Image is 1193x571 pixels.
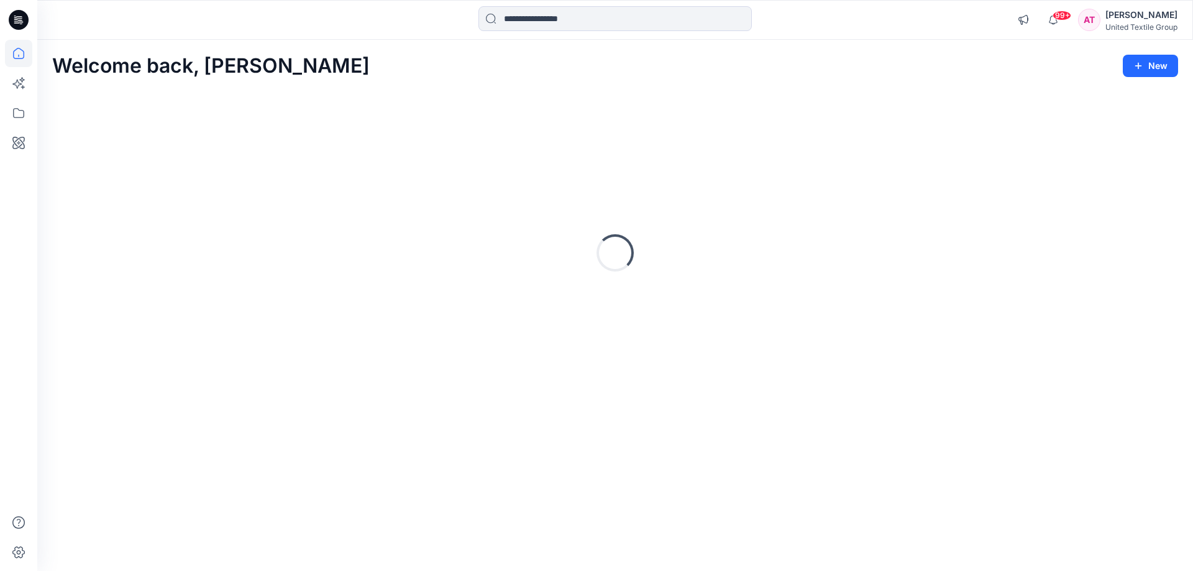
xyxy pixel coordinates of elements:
[52,55,370,78] h2: Welcome back, [PERSON_NAME]
[1105,7,1177,22] div: [PERSON_NAME]
[1078,9,1100,31] div: AT
[1105,22,1177,32] div: United Textile Group
[1123,55,1178,77] button: New
[1053,11,1071,21] span: 99+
